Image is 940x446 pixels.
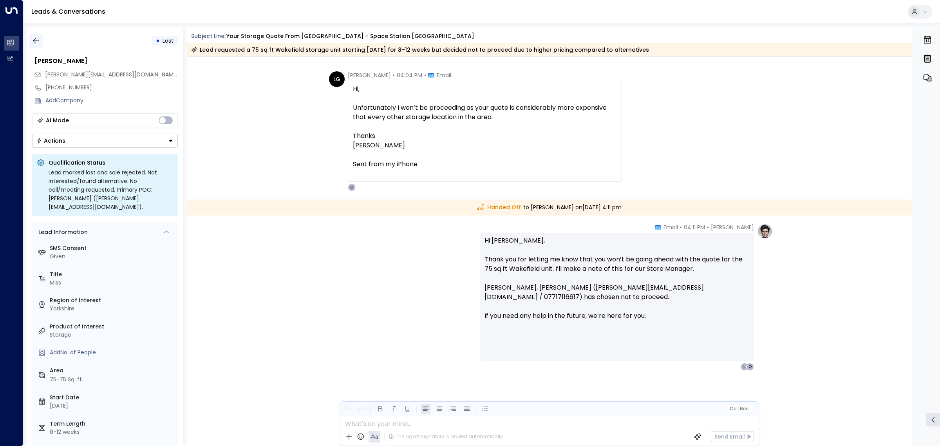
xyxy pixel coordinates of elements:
[729,406,748,412] span: Cc Bcc
[437,71,451,79] span: Email
[191,46,649,54] div: Lead requested a 75 sq ft Wakefield storage unit starting [DATE] for 8–12 weeks but decided not t...
[31,7,105,16] a: Leads & Conversations
[348,71,391,79] span: [PERSON_NAME]
[684,223,705,231] span: 04:11 PM
[32,134,178,148] button: Actions
[348,183,356,191] div: O
[32,134,178,148] div: Button group with a nested menu
[50,428,175,436] div: 8-12 weeks
[746,363,754,371] div: O
[680,223,682,231] span: •
[389,433,503,440] div: The agent signature is added automatically
[36,137,65,144] div: Actions
[50,279,175,287] div: Miss
[187,199,912,216] div: to [PERSON_NAME] on [DATE] 4:11 pm
[50,252,175,261] div: Given
[343,404,352,414] button: Undo
[50,366,175,375] label: Area
[226,32,474,40] div: Your storage quote from [GEOGRAPHIC_DATA] - Space Station [GEOGRAPHIC_DATA]
[356,404,366,414] button: Redo
[50,323,175,331] label: Product of Interest
[484,236,749,330] p: Hi [PERSON_NAME], Thank you for letting me know that you won’t be going ahead with the quote for ...
[50,393,175,402] label: Start Date
[36,228,88,236] div: Lead Information
[393,71,395,79] span: •
[45,71,178,79] span: laura.greenwood5@hotmail.co.uk
[737,406,739,412] span: |
[353,84,617,178] div: Hi,
[163,37,174,45] span: Lost
[156,34,160,48] div: •
[50,270,175,279] label: Title
[46,116,69,124] div: AI Mode
[711,223,754,231] span: [PERSON_NAME]
[663,223,678,231] span: Email
[726,405,751,413] button: Cc|Bcc
[50,331,175,339] div: Storage
[45,96,178,105] div: AddCompany
[397,71,422,79] span: 04:04 PM
[45,71,179,78] span: [PERSON_NAME][EMAIL_ADDRESS][DOMAIN_NAME]
[50,244,175,252] label: SMS Consent
[50,402,175,410] div: [DATE]
[50,375,83,384] div: 75-75 Sq. ft.
[353,160,617,169] div: Sent from my iPhone
[50,296,175,305] label: Region of Interest
[191,32,226,40] span: Subject Line:
[50,348,175,357] div: AddNo. of People
[49,168,173,211] div: Lead marked lost and sale rejected. Not interested/found alternative. No call/meeting requested. ...
[329,71,345,87] div: LG
[353,131,617,141] div: Thanks
[50,305,175,313] div: Yorkshire
[757,223,773,239] img: profile-logo.png
[707,223,709,231] span: •
[424,71,426,79] span: •
[477,203,521,212] span: Handed Off
[50,420,175,428] label: Term Length
[353,141,617,150] div: [PERSON_NAME]
[741,363,748,371] div: L
[45,83,178,92] div: [PHONE_NUMBER]
[353,103,617,122] div: Unfortunately I won’t be proceeding as your quote is considerably more expensive that every other...
[49,159,173,167] p: Qualification Status
[34,56,178,66] div: [PERSON_NAME]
